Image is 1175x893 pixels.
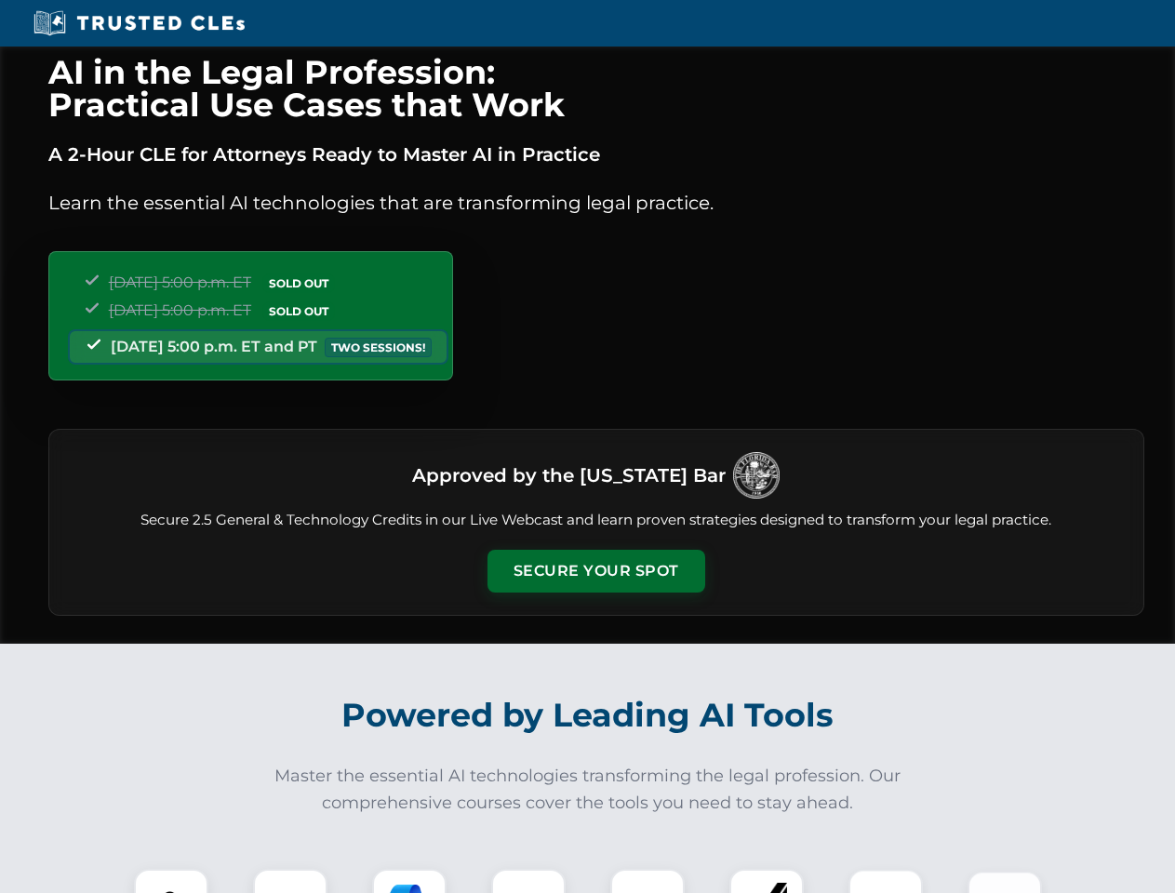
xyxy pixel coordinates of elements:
h3: Approved by the [US_STATE] Bar [412,459,726,492]
span: [DATE] 5:00 p.m. ET [109,273,251,291]
h1: AI in the Legal Profession: Practical Use Cases that Work [48,56,1144,121]
p: Secure 2.5 General & Technology Credits in our Live Webcast and learn proven strategies designed ... [72,510,1121,531]
p: Learn the essential AI technologies that are transforming legal practice. [48,188,1144,218]
p: Master the essential AI technologies transforming the legal profession. Our comprehensive courses... [262,763,914,817]
img: Trusted CLEs [28,9,250,37]
img: Logo [733,452,780,499]
button: Secure Your Spot [487,550,705,593]
span: SOLD OUT [262,273,335,293]
p: A 2-Hour CLE for Attorneys Ready to Master AI in Practice [48,140,1144,169]
h2: Powered by Leading AI Tools [73,683,1103,748]
span: SOLD OUT [262,301,335,321]
span: [DATE] 5:00 p.m. ET [109,301,251,319]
